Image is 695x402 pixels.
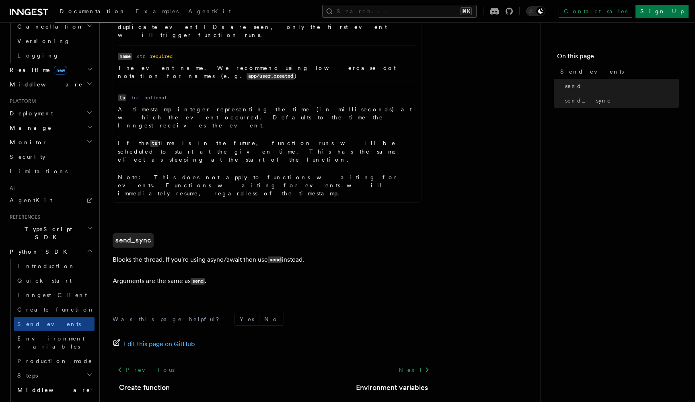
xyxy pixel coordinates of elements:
[137,53,145,59] dd: str
[14,331,95,354] a: Environment variables
[6,98,36,105] span: Platform
[235,313,259,325] button: Yes
[124,338,195,350] span: Edit this page on GitHub
[247,73,294,80] code: app/user.created
[14,259,95,273] a: Introduction
[118,53,132,60] code: name
[6,185,15,191] span: AI
[6,66,67,74] span: Realtime
[557,64,679,79] a: Send events
[118,64,416,80] p: The event name. We recommend using lowercase dot notation for names (e.g. )
[118,173,416,197] p: Note: This does not apply to functions waiting for events. Functions waiting for events will imme...
[17,306,95,313] span: Create function
[183,2,236,22] a: AgentKit
[6,80,83,88] span: Middleware
[526,6,545,16] button: Toggle dark mode
[14,386,90,394] span: Middleware
[6,124,52,132] span: Manage
[6,106,95,121] button: Deployment
[635,5,689,18] a: Sign Up
[10,197,52,203] span: AgentKit
[394,363,434,377] a: Next
[6,109,53,117] span: Deployment
[113,363,179,377] a: Previous
[113,275,434,287] p: Arguments are the same as .
[268,256,282,263] code: send
[6,150,95,164] a: Security
[14,19,95,34] button: Cancellation
[356,382,428,393] a: Environment variables
[144,94,167,101] dd: optional
[6,63,95,77] button: Realtimenew
[55,2,131,23] a: Documentation
[113,233,154,248] a: send_sync
[10,168,68,174] span: Limitations
[118,139,416,164] p: If the time is in the future, function runs will be scheduled to start at the given time. This ha...
[6,225,87,241] span: TypeScript SDK
[559,5,632,18] a: Contact sales
[6,77,95,92] button: Middleware
[565,82,582,90] span: send
[191,278,205,285] code: send
[14,34,95,48] a: Versioning
[6,248,72,256] span: Python SDK
[150,53,173,59] dd: required
[259,313,284,325] button: No
[461,7,472,15] kbd: ⌘K
[14,354,95,368] a: Production mode
[17,38,70,44] span: Versioning
[119,382,170,393] a: Create function
[113,254,434,266] p: Blocks the thread. If you're using async/await then use instead.
[562,79,679,93] a: send
[17,277,72,284] span: Quick start
[131,2,183,22] a: Examples
[118,105,416,129] p: A timestamp integer representing the time (in milliseconds) at which the event occurred. Defaults...
[188,8,231,14] span: AgentKit
[17,292,87,298] span: Inngest Client
[6,138,47,146] span: Monitor
[118,15,416,39] p: A unique ID used to idempotently trigger function runs. If duplicate event IDs are seen, only the...
[14,317,95,331] a: Send events
[14,302,95,317] a: Create function
[14,273,95,288] a: Quick start
[557,51,679,64] h4: On this page
[6,121,95,135] button: Manage
[14,383,95,397] button: Middleware
[14,48,95,63] a: Logging
[54,66,67,75] span: new
[131,94,140,101] dd: int
[60,8,126,14] span: Documentation
[562,93,679,108] a: send_sync
[560,68,624,76] span: Send events
[6,222,95,244] button: TypeScript SDK
[10,154,45,160] span: Security
[6,244,95,259] button: Python SDK
[113,315,225,323] p: Was this page helpful?
[17,263,75,269] span: Introduction
[136,8,179,14] span: Examples
[6,214,40,220] span: References
[17,52,59,59] span: Logging
[6,135,95,150] button: Monitor
[17,358,93,364] span: Production mode
[17,335,84,350] span: Environment variables
[565,96,612,105] span: send_sync
[113,338,195,350] a: Edit this page on GitHub
[118,94,126,101] code: ts
[14,368,95,383] button: Steps
[6,164,95,178] a: Limitations
[14,371,38,379] span: Steps
[14,288,95,302] a: Inngest Client
[322,5,477,18] button: Search...⌘K
[6,193,95,207] a: AgentKit
[14,23,84,31] span: Cancellation
[17,321,81,327] span: Send events
[150,140,158,147] code: ts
